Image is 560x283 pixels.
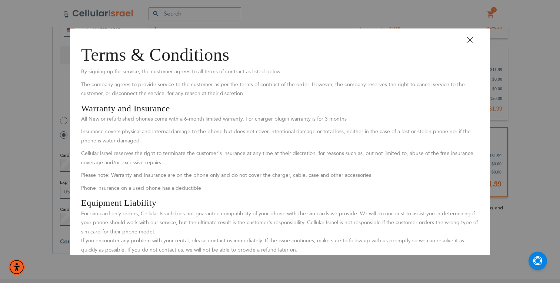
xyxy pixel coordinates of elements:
p: Please note: Warranty and Insurance are on the phone only and do not cover the charger, cable, ca... [81,171,479,180]
p: The company agrees to provide service to the customer as per the terms of contract of the order. ... [81,80,479,98]
h1: Terms & Conditions [81,42,479,68]
p: Cellular Israel reserves the right to terminate the customer's insurance at any time at their dis... [81,149,479,167]
h3: Warranty and Insurance [81,102,479,115]
p: For sim card only orders, Cellular Israel does not guarantee compatibility of your phone with the... [81,209,479,273]
p: By signing up for service, the customer agrees to all terms of contract as listed below. [81,67,479,77]
div: Accessibility Menu [9,259,25,275]
h3: Equipment Liability [81,196,479,209]
p: Insurance covers physical and internal damage to the phone but does not cover intentional damage ... [81,127,479,145]
p: All New or refurbished phones come with a 6-month limited warranty. For charger plugin warranty i... [81,115,479,124]
p: Phone insurance on a used phone has a deductible [81,184,479,193]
